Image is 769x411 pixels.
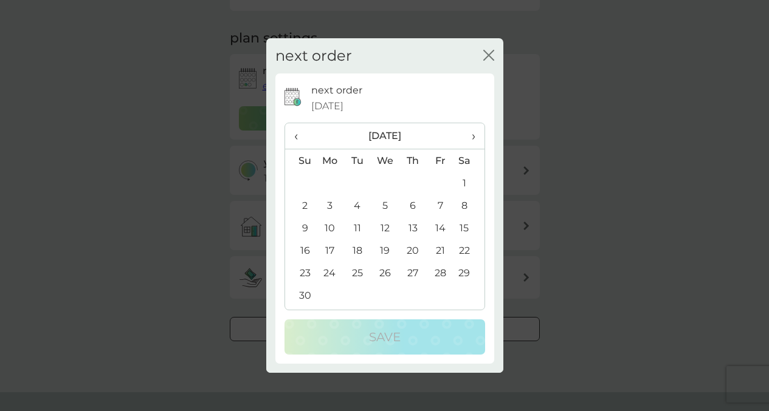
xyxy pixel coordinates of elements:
[343,239,371,262] td: 18
[399,194,426,217] td: 6
[316,123,454,149] th: [DATE]
[285,149,316,172] th: Su
[371,217,399,239] td: 12
[453,172,484,194] td: 1
[427,262,454,284] td: 28
[483,50,494,63] button: close
[371,149,399,172] th: We
[316,262,344,284] td: 24
[343,149,371,172] th: Tu
[369,327,401,347] p: Save
[343,194,371,217] td: 4
[371,239,399,262] td: 19
[316,217,344,239] td: 10
[285,239,316,262] td: 16
[427,217,454,239] td: 14
[463,123,475,149] span: ›
[453,217,484,239] td: 15
[343,262,371,284] td: 25
[399,262,426,284] td: 27
[285,262,316,284] td: 23
[275,47,352,65] h2: next order
[427,149,454,172] th: Fr
[284,319,485,355] button: Save
[371,262,399,284] td: 26
[294,123,307,149] span: ‹
[427,194,454,217] td: 7
[316,194,344,217] td: 3
[399,239,426,262] td: 20
[371,194,399,217] td: 5
[311,98,343,114] span: [DATE]
[453,239,484,262] td: 22
[453,149,484,172] th: Sa
[285,217,316,239] td: 9
[285,284,316,307] td: 30
[399,217,426,239] td: 13
[285,194,316,217] td: 2
[399,149,426,172] th: Th
[316,239,344,262] td: 17
[316,149,344,172] th: Mo
[311,83,362,98] p: next order
[453,262,484,284] td: 29
[427,239,454,262] td: 21
[453,194,484,217] td: 8
[343,217,371,239] td: 11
